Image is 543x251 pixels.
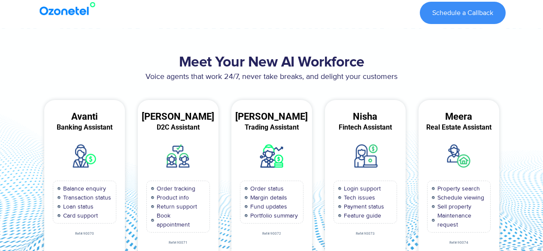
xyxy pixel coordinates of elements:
[61,193,111,202] span: Transaction status
[248,202,287,211] span: Fund updates
[342,202,384,211] span: Payment status
[231,124,312,131] div: Trading Assistant
[231,113,312,121] div: [PERSON_NAME]
[138,113,218,121] div: [PERSON_NAME]
[435,184,480,193] span: Property search
[325,232,406,236] div: Ref#:90073
[38,54,506,71] h2: Meet Your New AI Workforce
[432,9,493,16] span: Schedule a Callback
[342,211,381,220] span: Feature guide
[248,184,284,193] span: Order status
[435,202,471,211] span: Sell property
[419,113,499,121] div: Meera
[155,211,205,229] span: Book appointment
[435,211,485,229] span: Maintenance request
[342,193,375,202] span: Tech issues
[420,2,506,24] a: Schedule a Callback
[155,184,195,193] span: Order tracking
[231,232,312,236] div: Ref#:90072
[61,184,106,193] span: Balance enquiry
[61,202,94,211] span: Loan status
[325,113,406,121] div: Nisha
[44,113,125,121] div: Avanti
[155,202,197,211] span: Return support
[138,124,218,131] div: D2C Assistant
[44,232,125,236] div: Ref#:90070
[138,241,218,245] div: Ref#:90071
[325,124,406,131] div: Fintech Assistant
[419,241,499,245] div: Ref#:90074
[61,211,98,220] span: Card support
[419,124,499,131] div: Real Estate Assistant
[44,124,125,131] div: Banking Assistant
[248,193,287,202] span: Margin details
[435,193,484,202] span: Schedule viewing
[155,193,189,202] span: Product info
[38,71,506,83] p: Voice agents that work 24/7, never take breaks, and delight your customers
[248,211,298,220] span: Portfolio summary
[342,184,381,193] span: Login support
